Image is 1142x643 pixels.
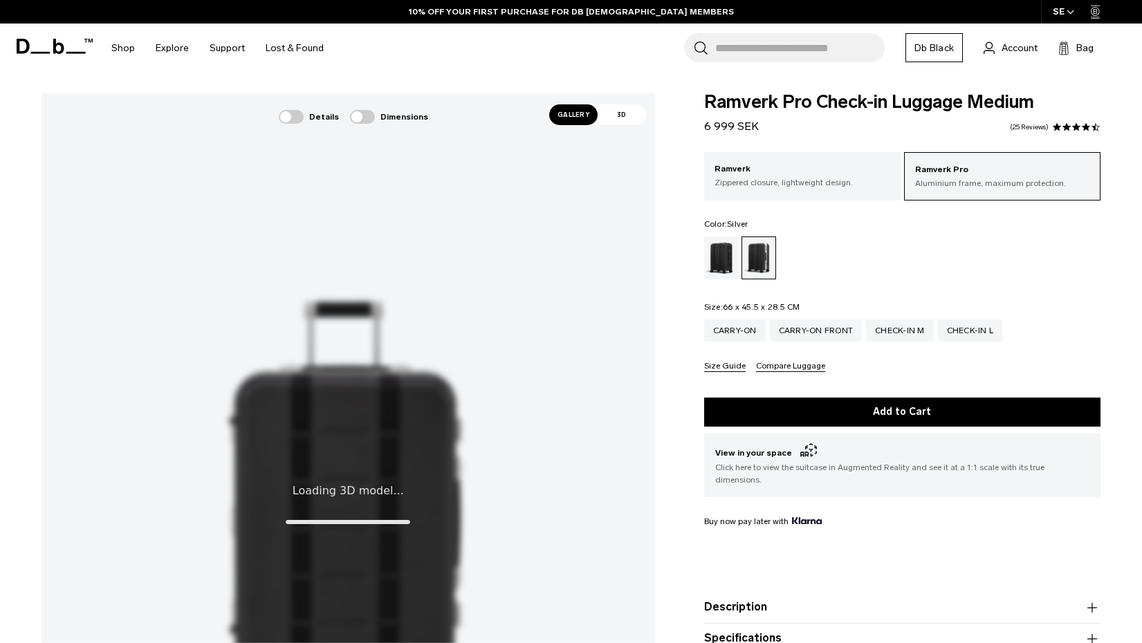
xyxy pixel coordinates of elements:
button: Description [704,599,1100,616]
a: Ramverk Zippered closure, lightweight design. [704,152,901,199]
nav: Main Navigation [101,24,334,73]
a: Silver [742,236,776,279]
a: Black Out [704,236,739,279]
a: Carry-on Front [770,319,863,342]
img: {"height" => 20, "alt" => "Klarna"} [792,517,822,524]
span: Click here to view the suitcase in Augmented Reality and see it at a 1:1 scale with its true dime... [715,461,1089,486]
button: Add to Cart [704,398,1100,427]
button: Size Guide [704,362,746,372]
a: Shop [111,24,135,73]
legend: Size: [704,303,800,311]
a: Account [984,39,1038,56]
span: Account [1002,41,1038,55]
div: Details [279,110,339,124]
span: Bag [1076,41,1094,55]
span: Silver [727,219,748,229]
button: View in your space Click here to view the suitcase in Augmented Reality and see it at a 1:1 scale... [704,434,1100,497]
a: Lost & Found [266,24,324,73]
a: Check-in L [938,319,1003,342]
a: Db Black [905,33,963,62]
span: 66 x 45.5 x 28.5 CM [723,302,800,312]
p: Zippered closure, lightweight design. [715,176,890,189]
button: Compare Luggage [756,362,825,372]
span: Gallery [549,104,598,125]
a: Carry-on [704,319,766,342]
span: Buy now pay later with [704,515,822,528]
div: Dimensions [350,110,428,124]
a: Check-in M [866,319,934,342]
span: 6 999 SEK [704,120,759,133]
button: Bag [1058,39,1094,56]
legend: Color: [704,220,748,228]
span: Ramverk Pro Check-in Luggage Medium [704,93,1100,111]
p: Aluminium frame, maximum protection. [915,177,1089,189]
span: View in your space [715,445,1089,461]
span: 3D [598,104,646,125]
p: Ramverk Pro [915,163,1089,177]
p: Ramverk [715,162,890,176]
a: 25 reviews [1010,124,1049,131]
a: Support [210,24,245,73]
a: Explore [156,24,189,73]
a: 10% OFF YOUR FIRST PURCHASE FOR DB [DEMOGRAPHIC_DATA] MEMBERS [409,6,734,18]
